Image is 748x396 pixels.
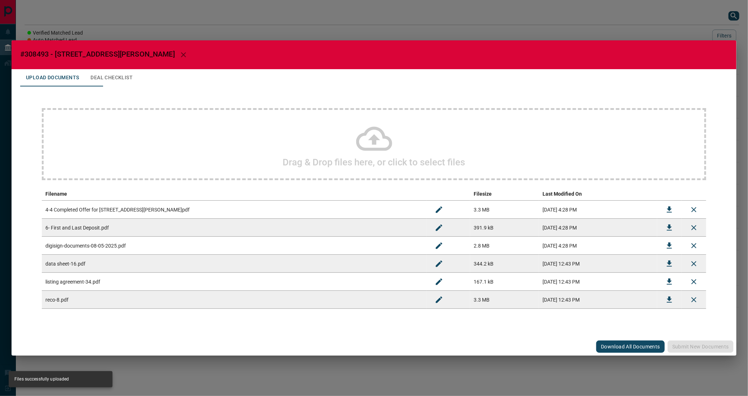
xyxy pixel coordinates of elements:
button: Upload Documents [20,69,85,86]
td: [DATE] 4:28 PM [539,219,657,237]
span: #308493 - [STREET_ADDRESS][PERSON_NAME] [20,50,175,58]
td: [DATE] 12:43 PM [539,291,657,309]
th: edit column [427,187,470,201]
button: Remove File [685,255,703,272]
button: Download All Documents [596,341,665,353]
td: 3.3 MB [470,201,539,219]
th: download action column [657,187,682,201]
td: [DATE] 12:43 PM [539,273,657,291]
button: Rename [430,291,448,308]
button: Download [661,273,678,290]
button: Rename [430,237,448,254]
th: Last Modified On [539,187,657,201]
th: Filesize [470,187,539,201]
h2: Drag & Drop files here, or click to select files [283,157,465,168]
td: [DATE] 4:28 PM [539,201,657,219]
td: reco-8.pdf [42,291,427,309]
button: Remove File [685,291,703,308]
button: Download [661,255,678,272]
td: 6- First and Last Deposit.pdf [42,219,427,237]
th: Filename [42,187,427,201]
td: [DATE] 4:28 PM [539,237,657,255]
td: 344.2 kB [470,255,539,273]
button: Download [661,237,678,254]
button: Rename [430,201,448,218]
div: Drag & Drop files here, or click to select files [42,108,706,180]
button: Remove File [685,201,703,218]
div: Files successfully uploaded [14,373,69,385]
button: Deal Checklist [85,69,138,86]
button: Remove File [685,237,703,254]
button: Rename [430,273,448,290]
button: Download [661,291,678,308]
td: 3.3 MB [470,291,539,309]
td: [DATE] 12:43 PM [539,255,657,273]
td: 391.9 kB [470,219,539,237]
button: Rename [430,219,448,236]
td: 2.8 MB [470,237,539,255]
td: listing agreement-34.pdf [42,273,427,291]
th: delete file action column [682,187,706,201]
td: data sheet-16.pdf [42,255,427,273]
button: Download [661,201,678,218]
td: 167.1 kB [470,273,539,291]
button: Remove File [685,219,703,236]
td: digisign-documents-08-05-2025.pdf [42,237,427,255]
button: Remove File [685,273,703,290]
button: Download [661,219,678,236]
td: 4-4 Completed Offer for [STREET_ADDRESS][PERSON_NAME]pdf [42,201,427,219]
button: Rename [430,255,448,272]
